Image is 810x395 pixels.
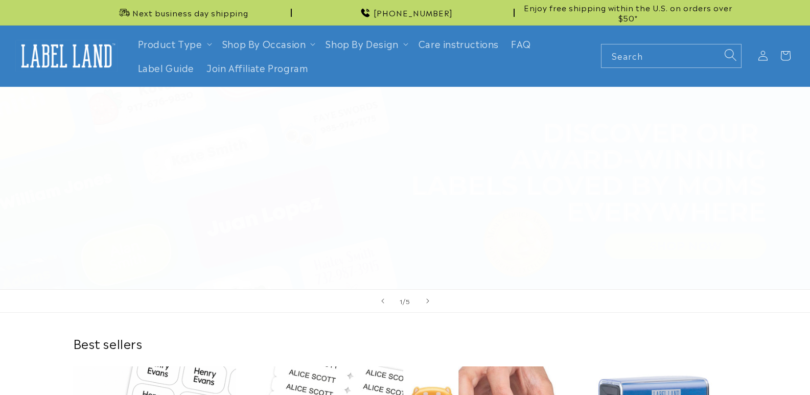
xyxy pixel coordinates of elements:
span: Shop By Occasion [222,38,306,50]
a: Shop By Design [326,37,398,50]
span: 1 [400,296,403,306]
button: Search [719,44,742,66]
a: Care instructions [412,32,505,56]
a: FAQ [505,32,537,56]
span: Join Affiliate Program [206,62,308,74]
button: Next slide [416,290,439,312]
span: / [403,296,406,306]
summary: Shop By Occasion [216,32,320,56]
span: FAQ [511,38,531,50]
span: Enjoy free shipping within the U.S. on orders over $50* [519,3,737,22]
span: Label Guide [138,62,195,74]
span: [PHONE_NUMBER] [374,8,453,18]
h2: Best sellers [73,335,737,351]
a: Join Affiliate Program [200,56,314,80]
span: Care instructions [419,38,499,50]
a: Product Type [138,37,202,50]
img: Label Land [15,40,118,72]
a: Label Guide [132,56,201,80]
a: Label Land [12,36,122,76]
button: Previous slide [372,290,394,312]
summary: Shop By Design [319,32,412,56]
summary: Product Type [132,32,216,56]
span: 5 [406,296,410,306]
span: Next business day shipping [132,8,248,18]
